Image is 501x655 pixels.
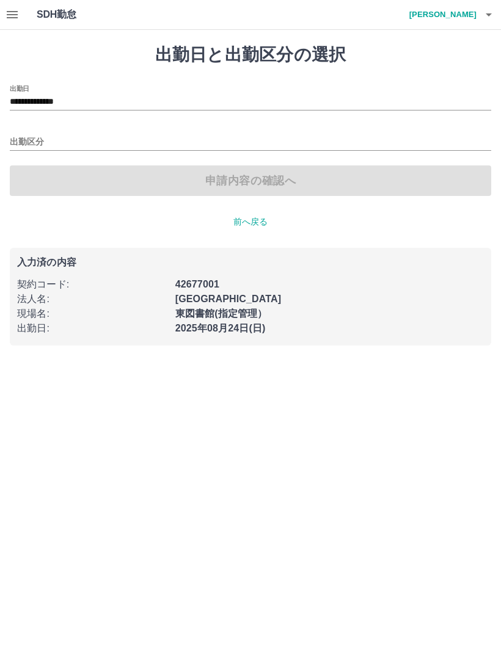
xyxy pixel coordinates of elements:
b: 2025年08月24日(日) [175,323,266,333]
h1: 出勤日と出勤区分の選択 [10,45,491,65]
p: 現場名 : [17,306,168,321]
p: 契約コード : [17,277,168,292]
b: 東図書館(指定管理） [175,308,268,319]
p: 前へ戻る [10,215,491,228]
b: 42677001 [175,279,219,289]
label: 出勤日 [10,84,29,93]
p: 出勤日 : [17,321,168,336]
b: [GEOGRAPHIC_DATA] [175,294,282,304]
p: 法人名 : [17,292,168,306]
p: 入力済の内容 [17,258,484,267]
